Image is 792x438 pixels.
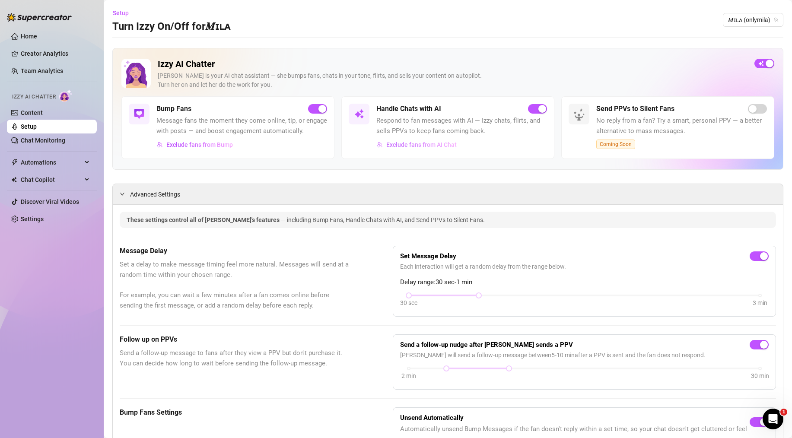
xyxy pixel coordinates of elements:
a: Home [21,33,37,40]
span: Message fans the moment they come online, tip, or engage with posts — and boost engagement automa... [156,116,327,136]
div: 30 sec [400,298,417,308]
span: Setup [113,10,129,16]
img: svg%3e [377,142,383,148]
img: svg%3e [134,109,144,119]
strong: Send a follow-up nudge after [PERSON_NAME] sends a PPV [400,341,573,349]
a: Team Analytics [21,67,63,74]
span: Coming Soon [596,140,635,149]
button: Setup [112,6,136,20]
img: logo-BBDzfeDw.svg [7,13,72,22]
span: These settings control all of [PERSON_NAME]'s features [127,216,281,223]
h5: Bump Fans Settings [120,407,350,418]
span: Each interaction will get a random delay from the range below. [400,262,769,271]
span: — including Bump Fans, Handle Chats with AI, and Send PPVs to Silent Fans. [281,216,485,223]
span: Delay range: 30 sec - 1 min [400,277,769,288]
h5: Message Delay [120,246,350,256]
div: 3 min [753,298,767,308]
a: Discover Viral Videos [21,198,79,205]
h5: Send PPVs to Silent Fans [596,104,674,114]
img: Izzy AI Chatter [121,59,151,88]
span: thunderbolt [11,159,18,166]
span: Exclude fans from Bump [166,141,233,148]
img: Chat Copilot [11,177,17,183]
div: expanded [120,189,130,199]
strong: Unsend Automatically [400,414,464,422]
span: Send a follow-up message to fans after they view a PPV but don't purchase it. You can decide how ... [120,348,350,368]
span: Advanced Settings [130,190,180,199]
span: 1 [780,409,787,416]
a: Setup [21,123,37,130]
img: svg%3e [354,109,364,119]
h5: Follow up on PPVs [120,334,350,345]
button: Exclude fans from AI Chat [376,138,457,152]
span: No reply from a fan? Try a smart, personal PPV — a better alternative to mass messages. [596,116,767,136]
span: 𝑴ɪʟᴀ (onlymila) [728,13,778,26]
span: Automations [21,156,82,169]
span: Izzy AI Chatter [12,93,56,101]
span: Exclude fans from AI Chat [386,141,457,148]
img: svg%3e [157,142,163,148]
a: Creator Analytics [21,47,90,60]
div: 2 min [401,371,416,381]
a: Chat Monitoring [21,137,65,144]
a: Content [21,109,43,116]
h5: Handle Chats with AI [376,104,441,114]
h2: Izzy AI Chatter [158,59,747,70]
strong: Set Message Delay [400,252,456,260]
span: [PERSON_NAME] will send a follow-up message between 5 - 10 min after a PPV is sent and the fan do... [400,350,769,360]
span: expanded [120,191,125,197]
button: Exclude fans from Bump [156,138,233,152]
div: [PERSON_NAME] is your AI chat assistant — she bumps fans, chats in your tone, flirts, and sells y... [158,71,747,89]
a: Settings [21,216,44,222]
iframe: Intercom live chat [763,409,783,429]
span: Respond to fan messages with AI — Izzy chats, flirts, and sells PPVs to keep fans coming back. [376,116,547,136]
img: AI Chatter [59,89,73,102]
img: silent-fans-ppv-o-N6Mmdf.svg [573,108,587,122]
h3: Turn Izzy On/Off for 𝑴ɪʟᴀ [112,20,230,34]
span: team [773,17,779,22]
span: Chat Copilot [21,173,82,187]
span: Set a delay to make message timing feel more natural. Messages will send at a random time within ... [120,260,350,311]
h5: Bump Fans [156,104,191,114]
div: 30 min [751,371,769,381]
